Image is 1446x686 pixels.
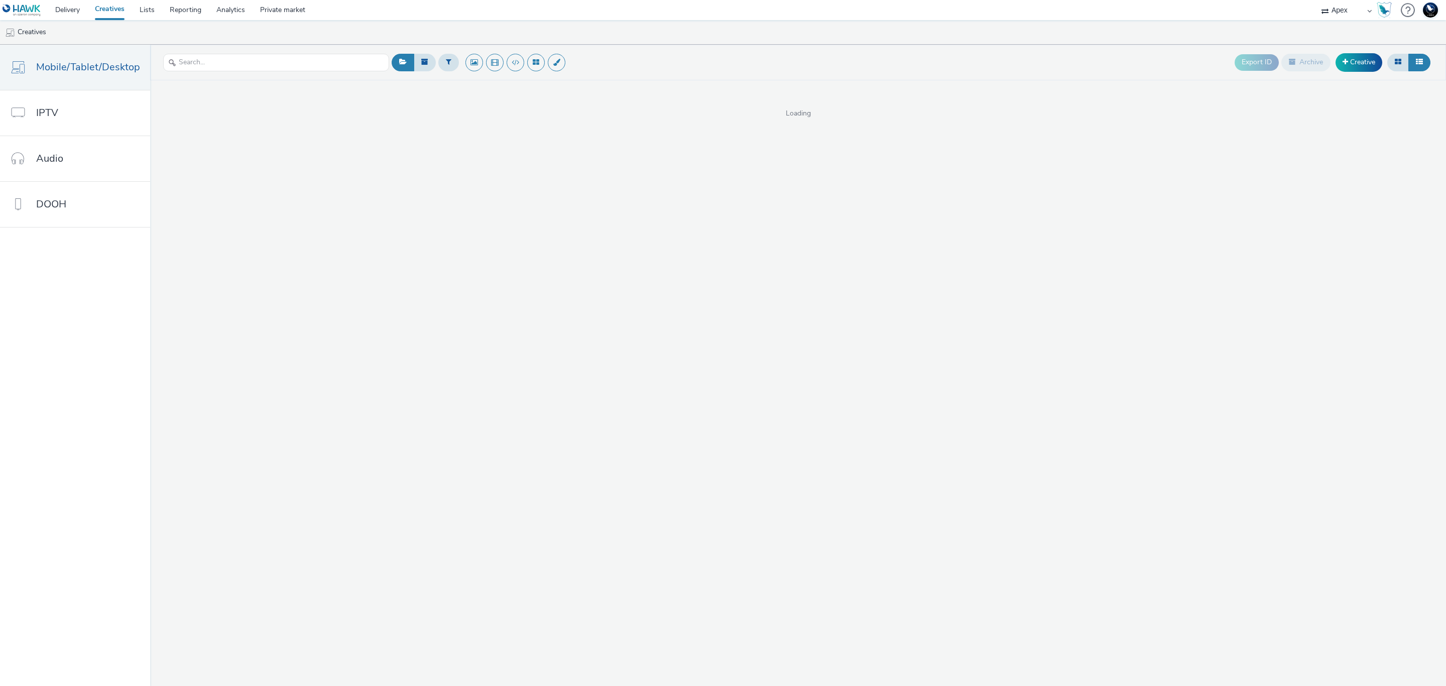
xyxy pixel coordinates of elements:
img: Hawk Academy [1377,2,1392,18]
span: Loading [150,108,1446,119]
img: undefined Logo [3,4,41,17]
button: Grid [1387,54,1409,71]
button: Table [1408,54,1430,71]
img: mobile [5,28,15,38]
button: Archive [1281,54,1331,71]
span: Audio [36,151,63,166]
a: Creative [1336,53,1382,71]
img: Support Hawk [1423,3,1438,18]
span: DOOH [36,197,66,211]
a: Hawk Academy [1377,2,1396,18]
span: IPTV [36,105,58,120]
input: Search... [163,54,389,71]
span: Mobile/Tablet/Desktop [36,60,140,74]
button: Export ID [1235,54,1279,70]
